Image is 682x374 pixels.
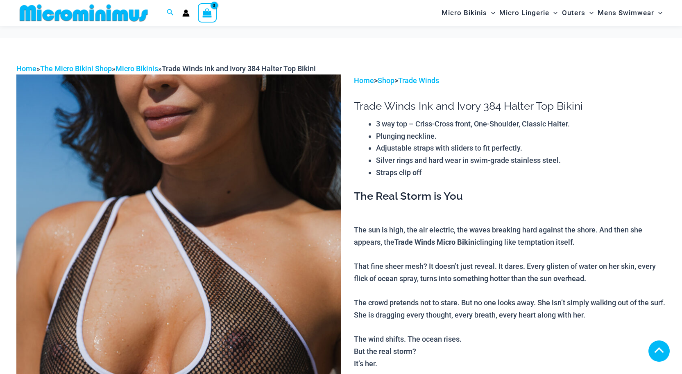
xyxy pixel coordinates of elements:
p: > > [354,74,666,87]
li: Straps clip off [376,167,666,179]
a: Search icon link [167,8,174,18]
a: Trade Winds [398,76,439,85]
span: Menu Toggle [585,2,594,23]
a: Home [354,76,374,85]
b: Trade Winds Micro Bikini [394,237,476,247]
a: Micro BikinisMenu ToggleMenu Toggle [440,2,497,23]
a: Account icon link [182,9,190,17]
span: Menu Toggle [549,2,557,23]
li: Plunging neckline. [376,130,666,142]
span: Outers [562,2,585,23]
span: Menu Toggle [654,2,662,23]
a: OutersMenu ToggleMenu Toggle [560,2,596,23]
a: Shop [378,76,394,85]
a: The Micro Bikini Shop [40,64,112,73]
span: Mens Swimwear [598,2,654,23]
li: Adjustable straps with sliders to fit perfectly. [376,142,666,154]
h1: Trade Winds Ink and Ivory 384 Halter Top Bikini [354,100,666,113]
nav: Site Navigation [438,1,666,25]
span: Trade Winds Ink and Ivory 384 Halter Top Bikini [162,64,316,73]
li: Silver rings and hard wear in swim-grade stainless steel. [376,154,666,167]
a: Micro Bikinis [116,64,158,73]
span: Menu Toggle [487,2,495,23]
h3: The Real Storm is You [354,189,666,203]
span: Micro Bikinis [442,2,487,23]
li: 3 way top – Criss-Cross front, One-Shoulder, Classic Halter. [376,118,666,130]
img: MM SHOP LOGO FLAT [16,4,151,22]
span: Micro Lingerie [499,2,549,23]
a: Mens SwimwearMenu ToggleMenu Toggle [596,2,664,23]
a: Micro LingerieMenu ToggleMenu Toggle [497,2,560,23]
span: » » » [16,64,316,73]
a: View Shopping Cart, empty [198,3,217,22]
a: Home [16,64,36,73]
